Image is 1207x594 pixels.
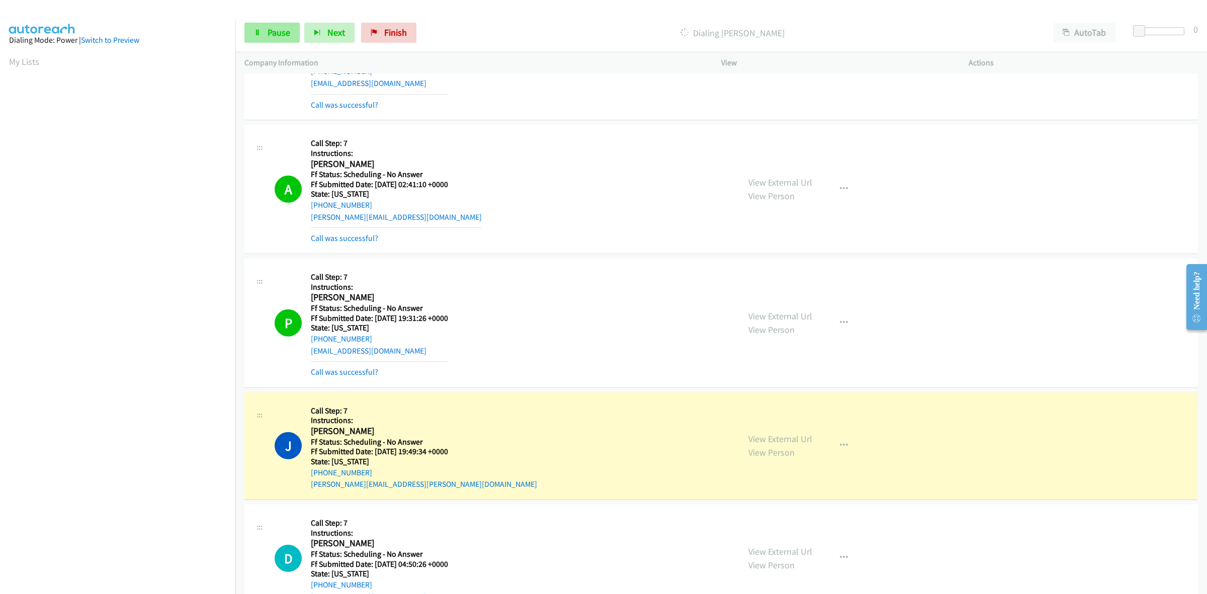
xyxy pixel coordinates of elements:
a: View External Url [748,546,812,557]
div: Dialing Mode: Power | [9,34,226,46]
a: View Person [748,559,795,571]
h5: Ff Status: Scheduling - No Answer [311,303,448,313]
h5: Instructions: [311,148,482,158]
a: View Person [748,190,795,202]
a: View Person [748,324,795,335]
div: Delay between calls (in seconds) [1138,27,1184,35]
h5: Call Step: 7 [311,138,482,148]
h5: State: [US_STATE] [311,189,482,199]
h1: P [275,309,302,336]
h2: [PERSON_NAME] [311,158,482,170]
a: View External Url [748,310,812,322]
h1: D [275,545,302,572]
button: AutoTab [1053,23,1115,43]
h5: Ff Submitted Date: [DATE] 19:49:34 +0000 [311,447,537,457]
a: Call was successful? [311,100,378,110]
p: Actions [969,57,1198,69]
p: Company Information [244,57,703,69]
div: The call is yet to be attempted [275,545,302,572]
h5: Ff Submitted Date: [DATE] 19:31:26 +0000 [311,313,448,323]
a: [EMAIL_ADDRESS][DOMAIN_NAME] [311,346,426,356]
h2: [PERSON_NAME] [311,292,448,303]
h1: A [275,176,302,203]
a: View External Url [748,177,812,188]
h2: [PERSON_NAME] [311,426,537,437]
h1: J [275,432,302,459]
a: Pause [244,23,300,43]
h5: Call Step: 7 [311,518,448,528]
h5: Call Step: 7 [311,406,537,416]
a: Finish [361,23,416,43]
a: [PHONE_NUMBER] [311,334,372,344]
a: [PHONE_NUMBER] [311,200,372,210]
h5: State: [US_STATE] [311,323,448,333]
span: Pause [268,27,290,38]
h5: Ff Status: Scheduling - No Answer [311,437,537,447]
h5: State: [US_STATE] [311,569,448,579]
a: [EMAIL_ADDRESS][DOMAIN_NAME] [311,78,426,88]
a: [PERSON_NAME][EMAIL_ADDRESS][PERSON_NAME][DOMAIN_NAME] [311,479,537,489]
h5: State: [US_STATE] [311,457,537,467]
h5: Instructions: [311,415,537,426]
span: Next [327,27,345,38]
h5: Call Step: 7 [311,272,448,282]
iframe: Dialpad [9,77,235,555]
h5: Ff Submitted Date: [DATE] 02:41:10 +0000 [311,180,482,190]
p: View [721,57,951,69]
a: My Lists [9,56,39,67]
h5: Ff Submitted Date: [DATE] 04:50:26 +0000 [311,559,448,569]
button: Next [304,23,355,43]
a: View Person [748,447,795,458]
p: Dialing [PERSON_NAME] [430,26,1035,40]
h5: Ff Status: Scheduling - No Answer [311,549,448,559]
iframe: Resource Center [1178,257,1207,337]
h2: [PERSON_NAME] [311,538,448,549]
a: Call was successful? [311,233,378,243]
a: Switch to Preview [81,35,139,45]
span: Finish [384,27,407,38]
h5: Ff Status: Scheduling - No Answer [311,169,482,180]
h5: Instructions: [311,282,448,292]
a: View External Url [748,433,812,445]
a: Call was successful? [311,367,378,377]
a: [PHONE_NUMBER] [311,580,372,589]
a: [PHONE_NUMBER] [311,468,372,477]
a: [PERSON_NAME][EMAIL_ADDRESS][DOMAIN_NAME] [311,212,482,222]
div: 0 [1193,23,1198,36]
h5: Instructions: [311,528,448,538]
